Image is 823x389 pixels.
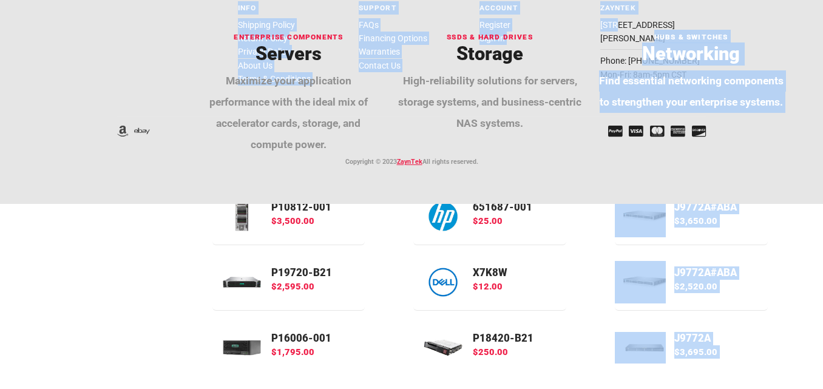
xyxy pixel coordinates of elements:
a: P19720-B21$2,595.00 [212,254,365,311]
p: Account [479,1,586,15]
p: $1,795.00 [271,345,356,359]
img: P18420-B21 -- HPE Read Intensive - SSD - 240 GB - hot-swap - 2.5" SFF - SATA 6Gb/s - Multi Vendor... [413,332,464,364]
p: $3,500.00 [271,214,356,228]
p: Support [359,1,465,15]
p: J9772A#ABA [674,266,759,280]
a: enterprise components [234,33,343,41]
p: Info [238,1,344,15]
p: $3,695.00 [674,345,759,359]
a: J9772A$3,695.00 [615,319,768,371]
a: J9772A#ABA$2,520.00 [615,254,768,311]
img: J9772A#ABA -- HPE Aruba 2530-48G-PoE+ - Switch - managed - 48 x 10/100/1000 (PoE+) + 4 x Gigabit ... [615,261,666,303]
p: High-reliability solutions for servers, storage systems, and business-centric NAS systems. [396,70,583,134]
a: 651687-001$25.00 [413,188,566,245]
img: 651687-001 -- HPE 2.5" SAS SATA HDD Tray Caddy For HPE Proliant Gen8/9/10 W/Screws [413,200,464,232]
a: FAQs [359,20,379,30]
a: SSDs & Hard Drives [447,33,532,41]
img: X7K8W -- GEN 14 3.5 LFF DRIVE CADDY [413,266,464,298]
p: 651687-001 [473,201,558,214]
a: J9772A#ABA$3,650.00 [615,188,768,245]
p: $3,650.00 [674,214,759,228]
a: P10812-001$3,500.00 [212,188,365,245]
p: P10812-001 [271,201,356,214]
p: P19720-B21 [271,266,356,280]
img: P19720-B21 -- DL380 GEN10 8SFF NC CTO SVR [212,266,263,298]
p: J9772A [674,332,759,345]
p: ZaynTek [600,1,706,15]
li: Discover [685,125,706,140]
a: Shipping Policy [238,20,295,30]
h3: Storage [396,43,583,66]
li: AMEX [665,125,686,140]
a: Hubs & Switches [654,33,728,41]
small: Copyright © 2023 All rights reserved. [345,158,478,166]
p: $2,595.00 [271,280,356,293]
img: J9772A#ABA -- HPE Aruba 2530-48G-PoE+ - Switch - managed - 48 x 10/100/1000 (PoE+) + 4 x Gigabit ... [615,195,666,238]
p: Find essential networking components to strengthen your enterprise systems. [598,70,785,113]
a: Register [479,20,510,30]
p: $250.00 [473,345,558,359]
img: P10812-001 -- HPE ProLiant ML110 Gen10 Performance - Server - tower - 4.5U - 1-way - 1 x Xeon Sil... [212,200,263,232]
p: P18420-B21 [473,332,558,345]
p: $2,520.00 [674,280,759,293]
li: ZaynTek On Ebay [128,125,151,140]
h3: Networking [598,43,785,66]
p: Maximize your application performance with the ideal mix of accelerator cards, storage, and compu... [195,70,382,155]
p: X7K8W [473,266,558,280]
li: Visa [623,125,644,140]
a: P16006-001$1,795.00 [212,319,365,371]
img: P16006-001 -- HPE ProLiant MicroServer Gen10 Plus Performance - Server - ultra micro tower - 1-wa... [212,332,263,364]
h3: Servers [195,43,382,66]
li: PayPal [601,125,623,140]
a: ZaynTek [397,158,422,166]
a: P18420-B21$250.00 [413,319,566,371]
a: Financing Options [359,33,427,43]
p: $12.00 [473,280,558,293]
p: $25.00 [473,214,558,228]
p: J9772A#ABA [674,201,759,214]
li: ZaynTek On Amazon [117,125,128,140]
li: Mastercard [643,125,665,140]
p: P16006-001 [271,332,356,345]
img: J9772A -- HPE Aruba 2530-48G-PoE+ - Switch - managed - 48 x 10/100/1000 (PoE+) + 4 x Gigabit SFP - d [615,332,666,364]
a: X7K8W$12.00 [413,254,566,311]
